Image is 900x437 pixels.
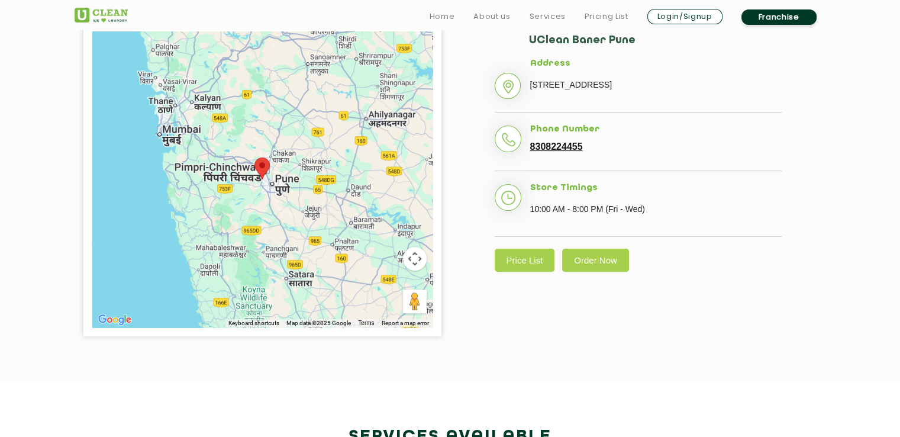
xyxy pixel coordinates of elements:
[382,319,429,327] a: Report a map error
[403,247,427,271] button: Map camera controls
[741,9,817,25] a: Franchise
[647,9,722,24] a: Login/Signup
[529,9,565,24] a: Services
[495,249,555,272] a: Price List
[75,8,128,23] img: UClean Laundry and Dry Cleaning
[358,319,374,327] a: Terms (opens in new tab)
[286,320,351,326] span: Map data ©2025 Google
[228,319,279,327] button: Keyboard shortcuts
[530,59,782,69] h5: Address
[530,124,782,135] h5: Phone Number
[95,312,134,327] a: Open this area in Google Maps (opens a new window)
[562,249,629,272] a: Order Now
[530,183,782,194] h5: Store Timings
[530,76,782,94] p: [STREET_ADDRESS]
[95,312,134,327] img: Google
[529,34,782,59] h2: UClean Baner Pune
[585,9,628,24] a: Pricing List
[403,290,427,313] button: Drag Pegman onto the map to open Street View
[430,9,455,24] a: Home
[530,200,782,218] p: 10:00 AM - 8:00 PM (Fri - Wed)
[473,9,510,24] a: About us
[530,142,583,152] a: 8308224455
